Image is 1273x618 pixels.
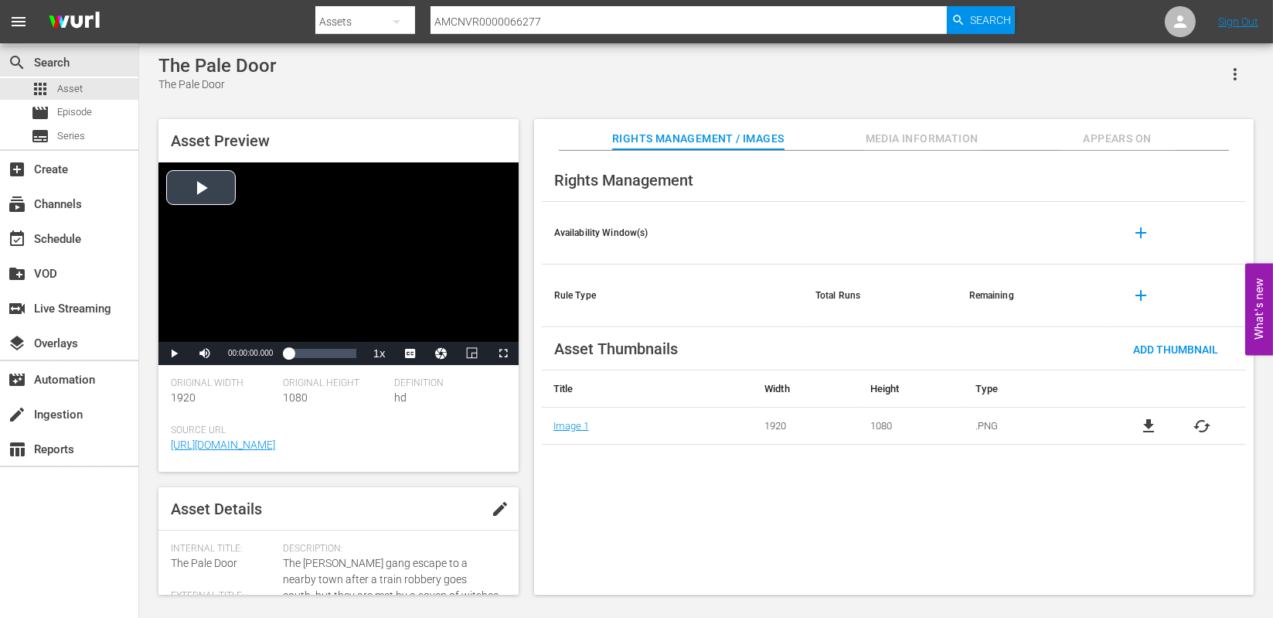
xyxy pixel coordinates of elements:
[542,265,803,327] th: Rule Type
[753,408,859,445] td: 1920
[395,342,426,365] button: Captions
[31,80,49,98] span: Asset
[8,440,26,459] span: Reports
[1122,277,1159,314] button: add
[1121,343,1230,356] span: Add Thumbnail
[1132,224,1150,242] span: add
[283,543,499,555] span: Description:
[171,557,237,569] span: The Pale Door
[37,4,111,40] img: ans4CAIJ8jUAAAAAAAAAAAAAAAAAAAAAAAAgQb4GAAAAAAAAAAAAAAAAAAAAAAAAJMjXAAAAAAAAAAAAAAAAAAAAAAAAgAT5G...
[171,131,270,150] span: Asset Preview
[158,77,276,93] div: The Pale Door
[864,129,980,149] span: Media Information
[612,129,784,149] span: Rights Management / Images
[8,160,26,179] span: Create
[554,340,678,358] span: Asset Thumbnails
[8,299,26,318] span: Live Streaming
[283,391,308,404] span: 1080
[1193,417,1211,435] button: cached
[491,500,509,518] span: edit
[158,55,276,77] div: The Pale Door
[1245,263,1273,355] button: Open Feedback Widget
[947,6,1015,34] button: Search
[970,6,1011,34] span: Search
[964,370,1105,408] th: Type
[457,342,488,365] button: Picture-in-Picture
[8,230,26,248] span: Schedule
[394,377,499,390] span: Definition
[1059,129,1175,149] span: Appears On
[158,162,519,365] div: Video Player
[8,334,26,353] span: Overlays
[553,420,589,432] a: Image 1
[57,128,85,144] span: Series
[189,342,220,365] button: Mute
[8,195,26,213] span: Channels
[57,81,83,97] span: Asset
[1122,214,1159,251] button: add
[171,590,275,603] span: External Title:
[1139,417,1158,435] a: file_download
[57,104,92,120] span: Episode
[158,342,189,365] button: Play
[482,490,519,528] button: edit
[964,408,1105,445] td: .PNG
[803,265,957,327] th: Total Runs
[31,127,49,145] span: Series
[957,265,1110,327] th: Remaining
[171,439,275,451] a: [URL][DOMAIN_NAME]
[288,349,356,358] div: Progress Bar
[171,543,275,555] span: Internal Title:
[171,377,275,390] span: Original Width
[1121,335,1230,363] button: Add Thumbnail
[426,342,457,365] button: Jump To Time
[488,342,519,365] button: Fullscreen
[171,391,196,404] span: 1920
[8,405,26,424] span: Ingestion
[1132,286,1150,305] span: add
[1218,15,1258,28] a: Sign Out
[8,265,26,283] span: VOD
[9,12,28,31] span: menu
[31,104,49,122] span: Episode
[228,349,273,357] span: 00:00:00.000
[8,370,26,389] span: Automation
[8,53,26,72] span: Search
[171,500,262,518] span: Asset Details
[859,408,965,445] td: 1080
[753,370,859,408] th: Width
[171,425,499,437] span: Source Url
[859,370,965,408] th: Height
[364,342,395,365] button: Playback Rate
[542,370,753,408] th: Title
[283,377,387,390] span: Original Height
[554,171,693,189] span: Rights Management
[394,391,407,404] span: hd
[542,202,803,265] th: Availability Window(s)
